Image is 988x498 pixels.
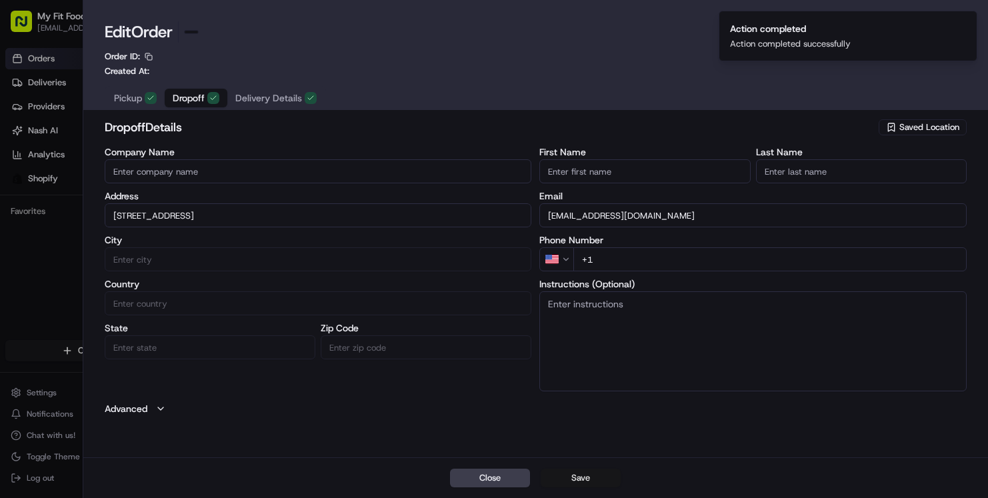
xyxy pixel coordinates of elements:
[756,159,967,183] input: Enter last name
[105,203,532,227] input: Enter address
[730,22,851,35] div: Action completed
[173,91,205,105] span: Dropoff
[27,207,37,218] img: 1736555255976-a54dd68f-1ca7-489b-9aae-adbdc363a1c4
[126,262,214,275] span: API Documentation
[94,294,161,305] a: Powered byPylon
[105,291,532,315] input: Enter country
[60,127,219,141] div: Start new chat
[13,13,40,40] img: Nash
[105,279,532,289] label: Country
[113,263,123,274] div: 💻
[105,147,532,157] label: Company Name
[573,247,967,271] input: Enter phone number
[105,159,532,183] input: Enter company name
[41,207,142,217] span: Wisdom [PERSON_NAME]
[105,235,532,245] label: City
[105,402,147,415] label: Advanced
[105,191,532,201] label: Address
[756,147,967,157] label: Last Name
[105,51,140,63] p: Order ID:
[207,171,243,187] button: See all
[541,469,621,487] button: Save
[539,159,750,183] input: Enter first name
[105,247,532,271] input: Enter city
[899,121,959,133] span: Saved Location
[107,257,219,281] a: 💻API Documentation
[539,191,967,201] label: Email
[539,279,967,289] label: Instructions (Optional)
[60,141,183,151] div: We're available if you need us!
[27,262,102,275] span: Knowledge Base
[13,173,89,184] div: Past conversations
[105,323,315,333] label: State
[321,323,531,333] label: Zip Code
[13,53,243,75] p: Welcome 👋
[879,118,967,137] button: Saved Location
[105,65,149,77] p: Created At:
[8,257,107,281] a: 📗Knowledge Base
[105,402,967,415] button: Advanced
[13,263,24,274] div: 📗
[105,21,173,43] h1: Edit
[133,295,161,305] span: Pylon
[28,127,52,151] img: 8571987876998_91fb9ceb93ad5c398215_72.jpg
[13,127,37,151] img: 1736555255976-a54dd68f-1ca7-489b-9aae-adbdc363a1c4
[235,91,302,105] span: Delivery Details
[145,207,149,217] span: •
[152,207,179,217] span: [DATE]
[105,118,877,137] h2: dropoff Details
[131,21,173,43] span: Order
[730,38,851,50] div: Action completed successfully
[114,91,142,105] span: Pickup
[450,469,530,487] button: Close
[539,147,750,157] label: First Name
[321,335,531,359] input: Enter zip code
[539,203,967,227] input: Enter email
[227,131,243,147] button: Start new chat
[35,86,220,100] input: Clear
[539,235,967,245] label: Phone Number
[13,194,35,220] img: Wisdom Oko
[105,335,315,359] input: Enter state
